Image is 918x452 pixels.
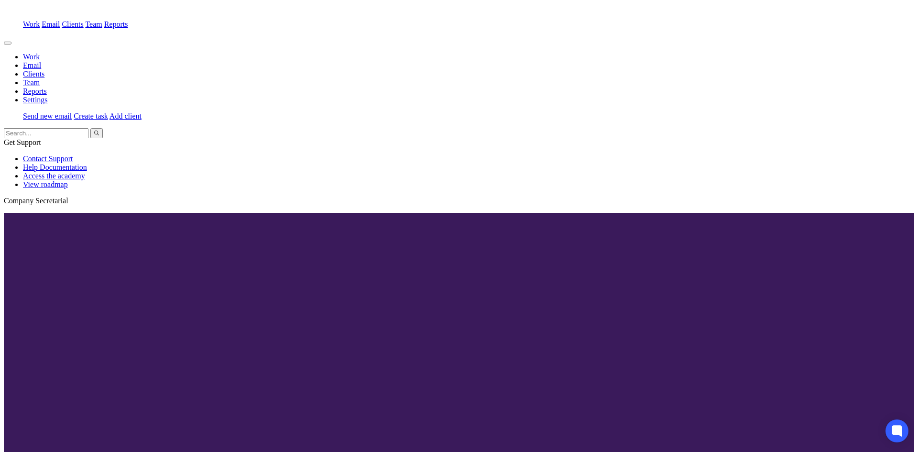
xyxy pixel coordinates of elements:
[4,197,914,205] p: Company Secretarial
[85,20,102,28] a: Team
[23,70,44,78] a: Clients
[23,96,48,104] a: Settings
[23,78,40,87] a: Team
[23,61,41,69] a: Email
[23,112,72,120] a: Send new email
[4,128,88,138] input: Search
[23,20,40,28] a: Work
[90,128,103,138] button: Search
[23,53,40,61] a: Work
[23,163,87,171] a: Help Documentation
[23,154,73,163] a: Contact Support
[109,112,142,120] a: Add client
[4,138,41,146] span: Get Support
[42,20,60,28] a: Email
[23,180,68,188] a: View roadmap
[23,172,85,180] a: Access the academy
[62,20,83,28] a: Clients
[23,87,47,95] a: Reports
[104,20,128,28] a: Reports
[74,112,108,120] a: Create task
